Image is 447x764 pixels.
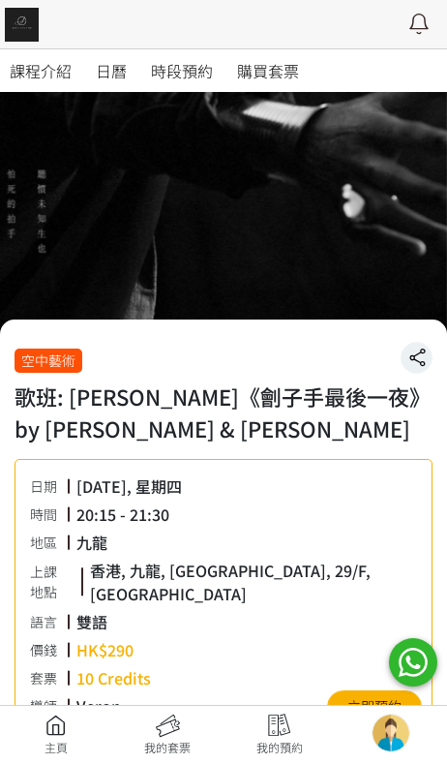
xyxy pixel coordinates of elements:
[30,668,67,688] div: 套票
[30,504,67,525] div: 時間
[10,49,72,92] a: 課程介紹
[76,694,121,718] div: Veron
[151,59,213,82] span: 時段預約
[30,612,67,632] div: 語言
[237,59,299,82] span: 購買套票
[76,610,107,633] div: 雙語
[10,59,72,82] span: 課程介紹
[90,559,417,605] div: 香港, 九龍, [GEOGRAPHIC_DATA], 29/F, [GEOGRAPHIC_DATA]
[96,59,127,82] span: 日曆
[327,690,422,722] button: 立即預約
[30,696,67,717] div: 導師
[30,640,67,660] div: 價錢
[30,533,67,553] div: 地區
[30,476,67,497] div: 日期
[76,666,151,689] div: 10 Credits
[76,531,107,554] div: 九龍
[15,349,82,373] div: 空中藝術
[96,49,127,92] a: 日曆
[76,638,134,661] div: HK$290
[76,503,169,526] div: 20:15 - 21:30
[76,474,182,498] div: [DATE], 星期四
[151,49,213,92] a: 時段預約
[30,562,80,602] div: 上課地點
[237,49,299,92] a: 購買套票
[15,381,432,444] h1: 歌班: [PERSON_NAME]《劊子手最後一夜》by [PERSON_NAME] & [PERSON_NAME]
